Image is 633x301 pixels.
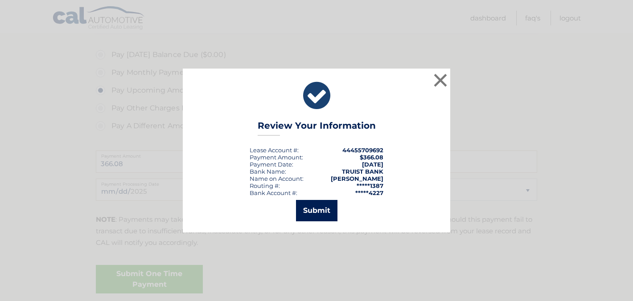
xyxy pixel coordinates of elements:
[342,168,383,175] strong: TRUIST BANK
[250,161,293,168] div: :
[258,120,376,136] h3: Review Your Information
[250,189,297,196] div: Bank Account #:
[250,154,303,161] div: Payment Amount:
[360,154,383,161] span: $366.08
[432,71,449,89] button: ×
[342,146,383,154] strong: 44455709692
[250,182,280,189] div: Routing #:
[250,168,286,175] div: Bank Name:
[331,175,383,182] strong: [PERSON_NAME]
[362,161,383,168] span: [DATE]
[250,175,304,182] div: Name on Account:
[250,146,299,154] div: Lease Account #:
[250,161,292,168] span: Payment Date
[296,200,337,221] button: Submit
